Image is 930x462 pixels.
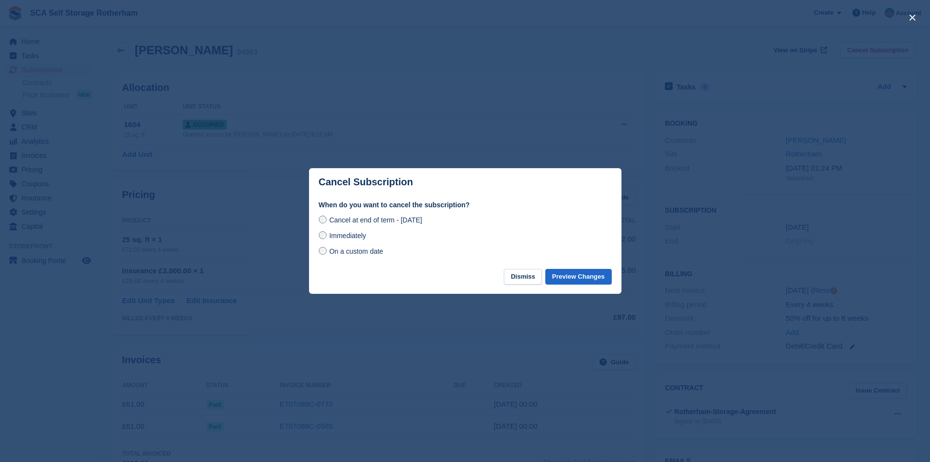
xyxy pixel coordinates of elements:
button: Preview Changes [545,269,612,285]
span: Immediately [329,232,366,240]
input: Cancel at end of term - [DATE] [319,216,327,223]
label: When do you want to cancel the subscription? [319,200,612,210]
span: On a custom date [329,247,383,255]
input: On a custom date [319,247,327,255]
span: Cancel at end of term - [DATE] [329,216,422,224]
button: close [905,10,920,25]
button: Dismiss [504,269,542,285]
p: Cancel Subscription [319,176,413,188]
input: Immediately [319,231,327,239]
